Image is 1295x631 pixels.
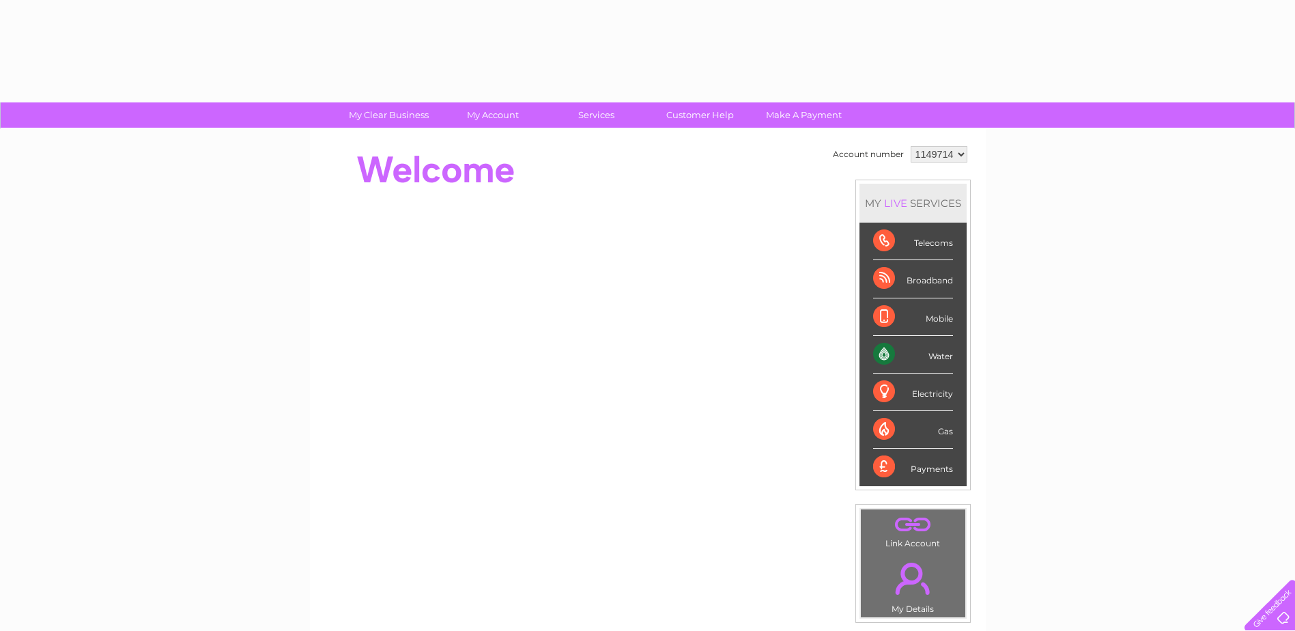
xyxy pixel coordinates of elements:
[436,102,549,128] a: My Account
[859,184,967,223] div: MY SERVICES
[860,551,966,618] td: My Details
[881,197,910,210] div: LIVE
[873,298,953,336] div: Mobile
[748,102,860,128] a: Make A Payment
[873,260,953,298] div: Broadband
[873,223,953,260] div: Telecoms
[873,449,953,486] div: Payments
[540,102,653,128] a: Services
[864,555,962,602] a: .
[864,513,962,537] a: .
[873,411,953,449] div: Gas
[873,374,953,411] div: Electricity
[332,102,445,128] a: My Clear Business
[829,143,907,166] td: Account number
[644,102,756,128] a: Customer Help
[873,336,953,374] div: Water
[860,509,966,552] td: Link Account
